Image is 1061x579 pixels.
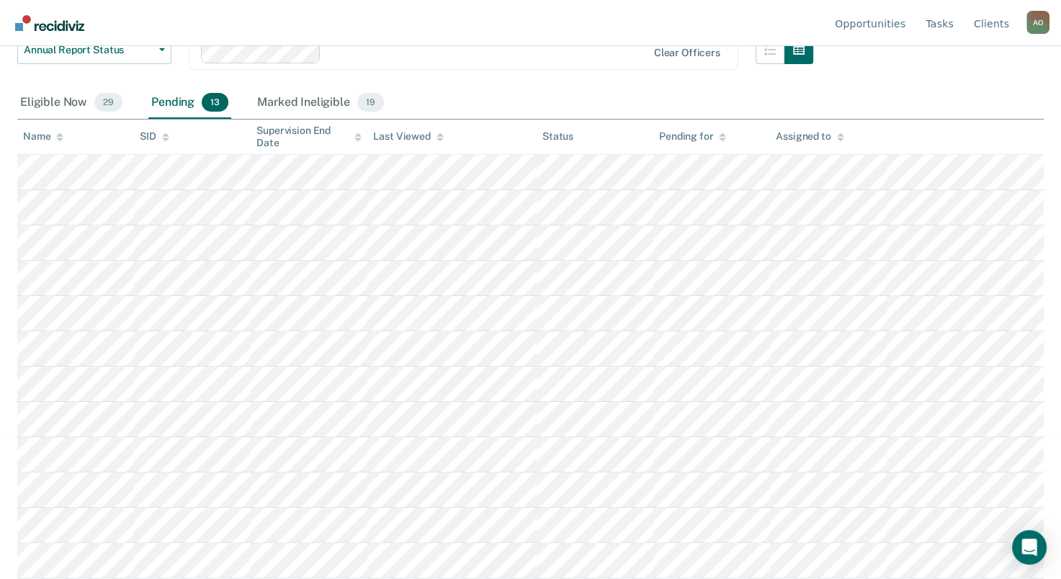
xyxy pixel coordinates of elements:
[140,130,169,143] div: SID
[1026,11,1049,34] button: Profile dropdown button
[23,130,63,143] div: Name
[24,44,153,56] span: Annual Report Status
[1026,11,1049,34] div: A O
[542,130,573,143] div: Status
[1012,530,1047,565] div: Open Intercom Messenger
[254,87,386,119] div: Marked Ineligible19
[357,93,384,112] span: 19
[256,125,362,149] div: Supervision End Date
[373,130,443,143] div: Last Viewed
[776,130,843,143] div: Assigned to
[94,93,122,112] span: 29
[148,87,231,119] div: Pending13
[15,15,84,31] img: Recidiviz
[659,130,726,143] div: Pending for
[17,87,125,119] div: Eligible Now29
[654,47,720,59] div: Clear officers
[17,35,171,64] button: Annual Report Status
[202,93,228,112] span: 13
